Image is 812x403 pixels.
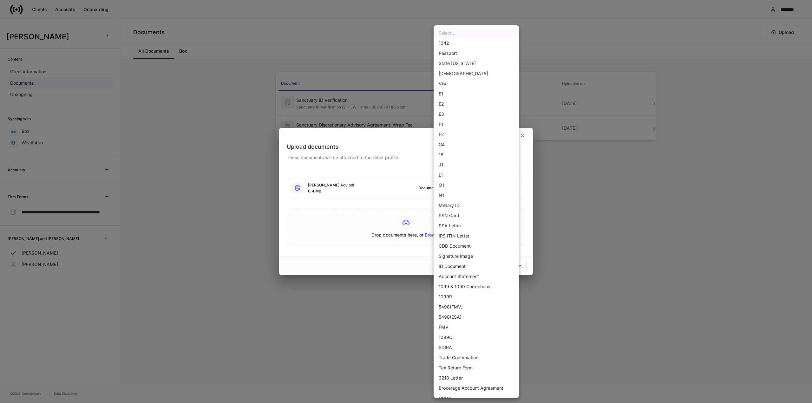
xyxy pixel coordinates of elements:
[434,261,519,271] li: ID Document
[434,79,519,89] li: Visa
[434,221,519,231] li: SSA Letter
[434,282,519,292] li: 1099 & 1099 Corrections
[434,190,519,200] li: N1
[434,342,519,353] li: SDIRA
[434,332,519,342] li: 1099Q
[434,322,519,332] li: FMV
[434,241,519,251] li: CDD Document
[434,38,519,48] li: 1042
[434,251,519,261] li: Signature Image
[434,170,519,180] li: L1
[434,58,519,68] li: State [US_STATE]
[434,211,519,221] li: SSN Card
[434,353,519,363] li: Trade Confirmation
[434,180,519,190] li: O1
[434,150,519,160] li: 1B
[434,292,519,302] li: 1099R
[434,160,519,170] li: J1
[434,200,519,211] li: Military ID
[434,312,519,322] li: 5498(ESA)
[434,129,519,140] li: F2
[434,109,519,119] li: E3
[434,119,519,129] li: F1
[434,373,519,383] li: 3210 Letter
[434,99,519,109] li: E2
[434,363,519,373] li: Tax Return Form
[434,302,519,312] li: 5498(FMV)
[434,89,519,99] li: E1
[434,271,519,282] li: Account Statement
[434,140,519,150] li: G4
[434,231,519,241] li: IRS ITIN Letter
[434,68,519,79] li: [DEMOGRAPHIC_DATA]
[434,48,519,58] li: Passport
[434,383,519,393] li: Brokerage Account Agreement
